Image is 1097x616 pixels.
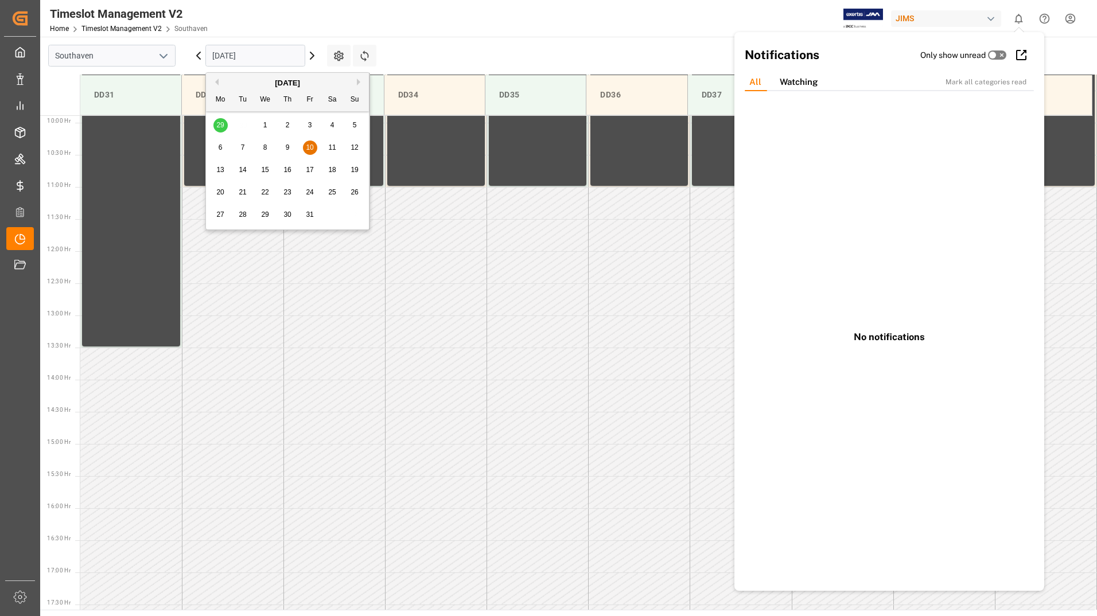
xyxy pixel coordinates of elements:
div: Choose Wednesday, October 29th, 2025 [258,208,273,222]
span: 13 [216,166,224,174]
h2: Notifications [745,46,920,64]
span: 31 [306,210,313,219]
div: Timeslot Management V2 [50,5,208,22]
span: 15:30 Hr [47,471,71,477]
span: 12:30 Hr [47,278,71,284]
div: Choose Thursday, October 9th, 2025 [281,141,295,155]
span: 10:00 Hr [47,118,71,124]
div: JIMS [891,10,1001,27]
span: 11 [328,143,336,151]
div: DD37 [697,84,779,106]
div: Choose Sunday, October 5th, 2025 [348,118,362,132]
div: Choose Monday, October 27th, 2025 [213,208,228,222]
div: Mark all categories read [946,77,1038,87]
div: Choose Tuesday, October 7th, 2025 [236,141,250,155]
div: Choose Friday, October 24th, 2025 [303,185,317,200]
span: 12:00 Hr [47,246,71,252]
span: 25 [328,188,336,196]
span: 29 [261,210,269,219]
span: 9 [286,143,290,151]
button: show 0 new notifications [1006,6,1032,32]
div: Choose Monday, October 20th, 2025 [213,185,228,200]
span: 14:00 Hr [47,375,71,381]
span: 24 [306,188,313,196]
div: DD35 [495,84,577,106]
span: 30 [283,210,291,219]
div: Choose Friday, October 31st, 2025 [303,208,317,222]
span: 16:00 Hr [47,503,71,509]
span: 19 [351,166,358,174]
div: Choose Friday, October 17th, 2025 [303,163,317,177]
div: Choose Wednesday, October 15th, 2025 [258,163,273,177]
span: 27 [216,210,224,219]
div: Choose Saturday, October 11th, 2025 [325,141,340,155]
div: Choose Saturday, October 18th, 2025 [325,163,340,177]
button: Next Month [357,79,364,85]
div: Choose Thursday, October 16th, 2025 [281,163,295,177]
input: DD-MM-YYYY [205,45,305,67]
div: Sa [325,93,340,107]
span: 16:30 Hr [47,535,71,541]
span: 3 [308,121,312,129]
div: DD34 [394,84,476,106]
div: Choose Saturday, October 4th, 2025 [325,118,340,132]
span: 1 [263,121,267,129]
div: Choose Monday, October 13th, 2025 [213,163,228,177]
span: 4 [330,121,334,129]
div: Choose Wednesday, October 8th, 2025 [258,141,273,155]
span: 20 [216,188,224,196]
span: 5 [353,121,357,129]
a: Home [50,25,69,33]
div: We [258,93,273,107]
div: Choose Sunday, October 26th, 2025 [348,185,362,200]
div: Choose Friday, October 3rd, 2025 [303,118,317,132]
span: 7 [241,143,245,151]
div: Th [281,93,295,107]
span: 2 [286,121,290,129]
div: Choose Thursday, October 30th, 2025 [281,208,295,222]
div: Choose Tuesday, October 14th, 2025 [236,163,250,177]
div: Choose Friday, October 10th, 2025 [303,141,317,155]
button: Help Center [1032,6,1057,32]
div: Choose Sunday, October 12th, 2025 [348,141,362,155]
div: All [740,73,771,91]
div: Choose Wednesday, October 22nd, 2025 [258,185,273,200]
span: 6 [219,143,223,151]
span: 10 [306,143,313,151]
div: Choose Tuesday, October 21st, 2025 [236,185,250,200]
a: Timeslot Management V2 [81,25,162,33]
div: Choose Saturday, October 25th, 2025 [325,185,340,200]
span: 23 [283,188,291,196]
div: Choose Thursday, October 23rd, 2025 [281,185,295,200]
span: 8 [263,143,267,151]
span: 14 [239,166,246,174]
label: Only show unread [920,49,986,61]
span: 13:30 Hr [47,342,71,349]
div: [DATE] [206,77,369,89]
img: Exertis%20JAM%20-%20Email%20Logo.jpg_1722504956.jpg [843,9,883,29]
button: Previous Month [212,79,219,85]
div: month 2025-10 [209,114,366,226]
div: Su [348,93,362,107]
span: 15:00 Hr [47,439,71,445]
div: DD31 [90,84,172,106]
span: 18 [328,166,336,174]
span: 26 [351,188,358,196]
span: 28 [239,210,246,219]
div: Choose Sunday, October 19th, 2025 [348,163,362,177]
div: Choose Monday, October 6th, 2025 [213,141,228,155]
span: 14:30 Hr [47,407,71,413]
span: 15 [261,166,269,174]
div: Tu [236,93,250,107]
span: 16 [283,166,291,174]
div: DD36 [596,84,678,106]
span: 13:00 Hr [47,310,71,317]
span: 21 [239,188,246,196]
span: 12 [351,143,358,151]
span: 17:00 Hr [47,567,71,574]
input: Type to search/select [48,45,176,67]
div: Choose Wednesday, October 1st, 2025 [258,118,273,132]
span: 22 [261,188,269,196]
span: 10:30 Hr [47,150,71,156]
span: 17:30 Hr [47,599,71,606]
